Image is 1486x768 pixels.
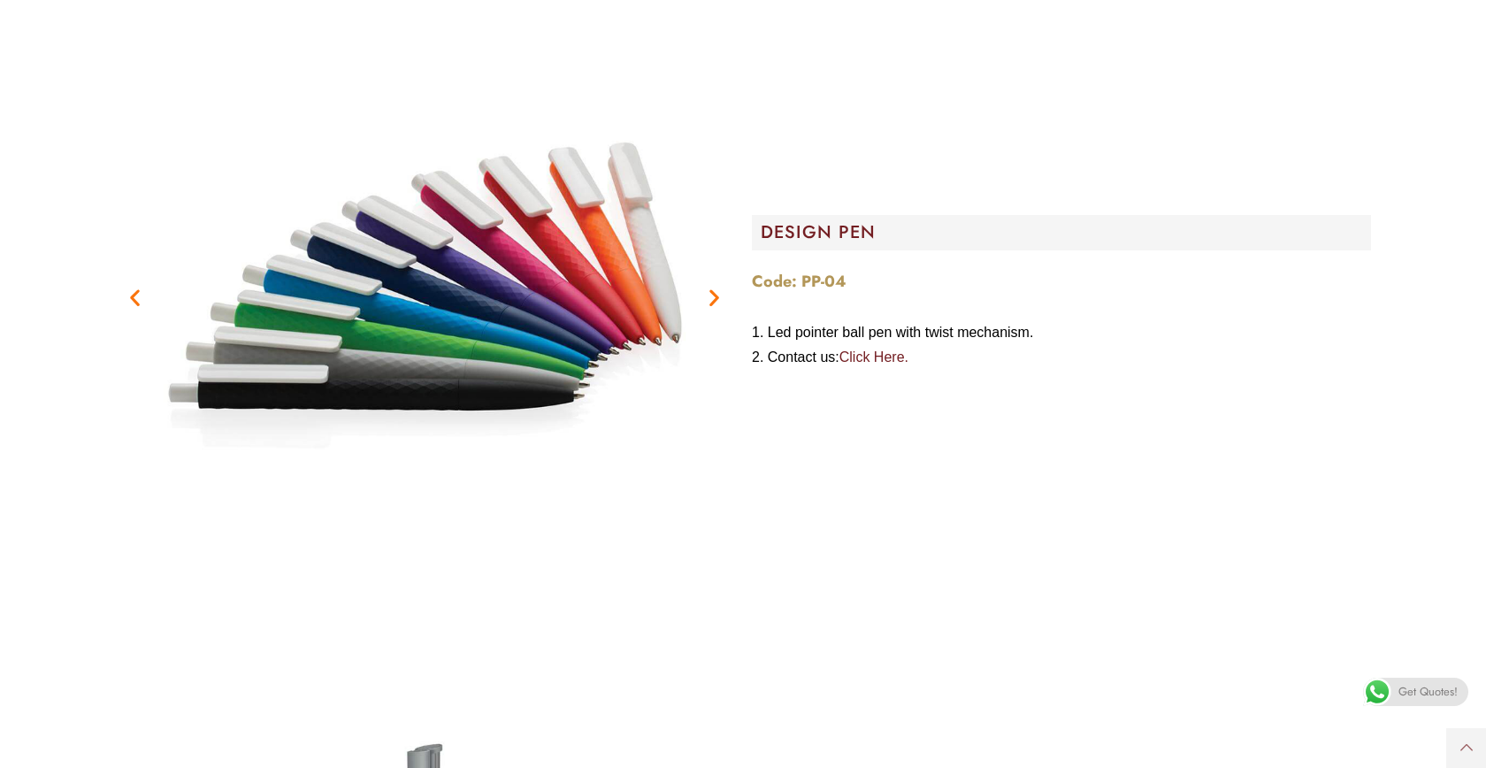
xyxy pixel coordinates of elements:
[839,349,908,365] a: Click Here.
[752,270,846,293] strong: Code: PP-04
[124,287,146,309] div: Previous slide
[752,320,1371,345] li: Led pointer ball pen with twist mechanism.
[752,345,1371,370] li: Contact us:
[761,224,1371,242] h2: DESIGN PEN
[1398,678,1458,706] span: Get Quotes!
[703,287,725,309] div: Next slide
